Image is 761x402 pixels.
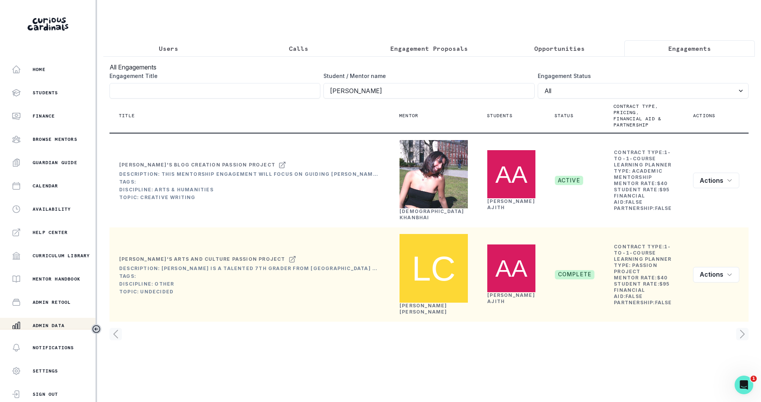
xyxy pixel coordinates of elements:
button: Toggle sidebar [91,324,101,334]
p: Browse Mentors [33,136,77,142]
p: Help Center [33,229,68,236]
svg: page right [736,328,749,340]
td: Contract Type: Learning Planner Type: Mentor Rate: Student Rate: Financial Aid: Partnership: [613,243,674,306]
p: Opportunities [534,44,585,53]
p: Title [119,113,135,119]
td: Contract Type: Learning Planner Type: Mentor Rate: Student Rate: Financial Aid: Partnership: [613,149,674,212]
p: Mentor [399,113,418,119]
button: row menu [693,267,739,282]
p: Home [33,66,45,73]
p: Settings [33,368,58,374]
p: Curriculum Library [33,253,90,259]
b: $ 95 [659,187,670,192]
span: complete [555,270,595,279]
a: [PERSON_NAME] Ajith [487,198,535,210]
span: active [555,176,583,185]
div: Description: [PERSON_NAME] is a talented 7th grader from [GEOGRAPHIC_DATA] who excels academicall... [119,265,380,272]
p: Finance [33,113,55,119]
p: Sign Out [33,391,58,397]
a: [PERSON_NAME] Ajith [487,292,535,304]
b: 1-to-1-course [614,244,671,256]
div: Tags: [119,179,380,185]
p: Contract type, pricing, financial aid & partnership [613,103,665,128]
div: [PERSON_NAME]'s Blog Creation Passion Project [119,162,275,168]
div: Topic: Undecided [119,289,380,295]
label: Engagement Title [109,72,316,80]
div: [PERSON_NAME]'s Arts and Culture Passion Project [119,256,285,262]
p: Calendar [33,183,58,189]
b: false [625,293,643,299]
button: row menu [693,173,739,188]
b: false [655,300,672,305]
p: Users [159,44,178,53]
iframe: Intercom live chat [735,376,753,394]
img: Curious Cardinals Logo [28,17,68,31]
b: false [625,199,643,205]
div: Description: This mentorship engagement will focus on guiding [PERSON_NAME] in creating a blog or... [119,171,380,177]
b: false [655,205,672,211]
a: [PERSON_NAME] [PERSON_NAME] [400,303,447,315]
svg: page left [109,328,122,340]
p: Actions [693,113,715,119]
b: 1-to-1-course [614,149,671,161]
b: Passion Project [614,262,657,274]
p: Notifications [33,345,74,351]
p: Admin Data [33,322,64,329]
span: 1 [751,376,757,382]
p: Engagement Proposals [390,44,468,53]
div: Topic: Creative Writing [119,194,380,201]
b: $ 40 [657,180,668,186]
p: Guardian Guide [33,159,77,166]
a: [DEMOGRAPHIC_DATA] Khanbhai [400,208,464,220]
div: Tags: [119,273,380,279]
label: Student / Mentor name [323,72,530,80]
p: Engagements [668,44,711,53]
p: Calls [289,44,308,53]
p: Mentor Handbook [33,276,80,282]
b: $ 40 [657,275,668,281]
p: Students [487,113,513,119]
label: Engagement Status [538,72,744,80]
p: Availability [33,206,71,212]
h3: All Engagements [109,62,749,72]
b: $ 95 [659,281,670,287]
p: Admin Retool [33,299,71,305]
b: Academic Mentorship [614,168,662,180]
div: Discipline: Arts & Humanities [119,187,380,193]
div: Discipline: Other [119,281,380,287]
p: Status [554,113,573,119]
p: Students [33,90,58,96]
